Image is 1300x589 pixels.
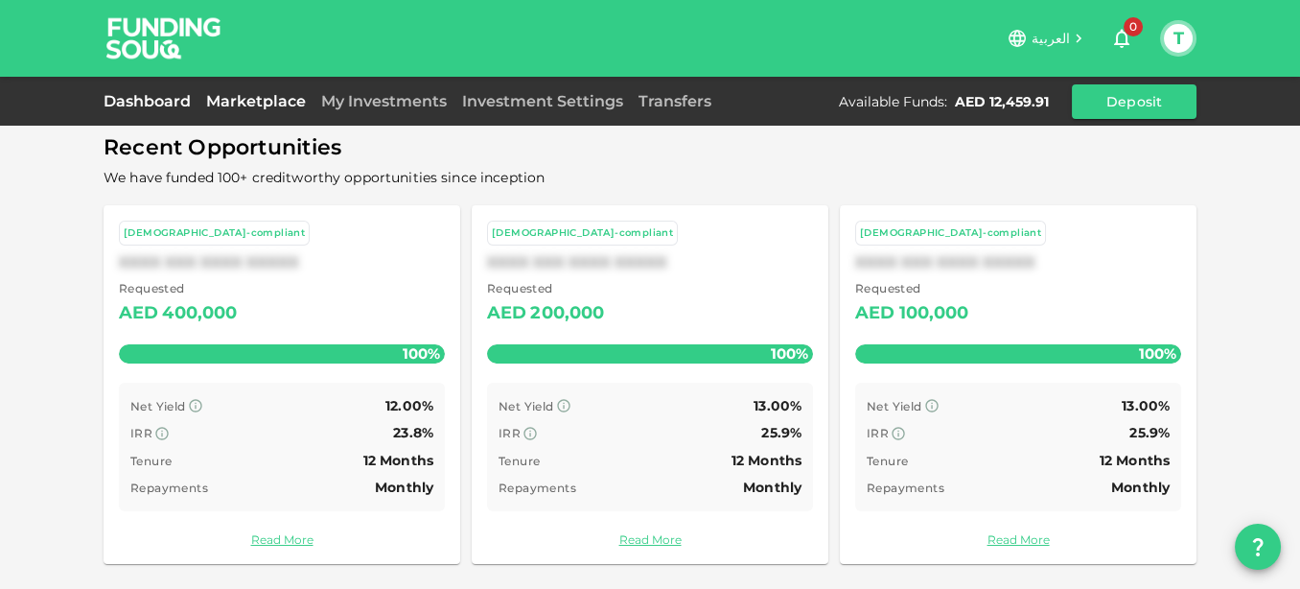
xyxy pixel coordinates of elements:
[130,454,172,468] span: Tenure
[1111,479,1170,496] span: Monthly
[1100,452,1170,469] span: 12 Months
[761,424,801,441] span: 25.9%
[162,298,237,329] div: 400,000
[393,424,433,441] span: 23.8%
[487,530,813,549] a: Read More
[631,92,719,110] a: Transfers
[867,454,908,468] span: Tenure
[499,426,521,440] span: IRR
[398,340,445,367] span: 100%
[119,530,445,549] a: Read More
[487,253,813,271] div: XXXX XXX XXXX XXXXX
[743,479,801,496] span: Monthly
[840,205,1196,564] a: [DEMOGRAPHIC_DATA]-compliantXXXX XXX XXXX XXXXX Requested AED100,000100% Net Yield 13.00% IRR 25....
[198,92,313,110] a: Marketplace
[855,279,969,298] span: Requested
[104,169,545,186] span: We have funded 100+ creditworthy opportunities since inception
[1134,340,1181,367] span: 100%
[1235,524,1281,570] button: question
[1129,424,1170,441] span: 25.9%
[119,298,158,329] div: AED
[454,92,631,110] a: Investment Settings
[530,298,604,329] div: 200,000
[867,481,944,495] span: Repayments
[119,253,445,271] div: XXXX XXX XXXX XXXXX
[898,298,968,329] div: 100,000
[124,225,305,242] div: [DEMOGRAPHIC_DATA]-compliant
[766,340,813,367] span: 100%
[1032,30,1070,47] span: العربية
[839,92,947,111] div: Available Funds :
[487,298,526,329] div: AED
[104,205,460,564] a: [DEMOGRAPHIC_DATA]-compliantXXXX XXX XXXX XXXXX Requested AED400,000100% Net Yield 12.00% IRR 23....
[1122,397,1170,414] span: 13.00%
[313,92,454,110] a: My Investments
[104,92,198,110] a: Dashboard
[867,399,922,413] span: Net Yield
[363,452,433,469] span: 12 Months
[1164,24,1193,53] button: T
[867,426,889,440] span: IRR
[754,397,801,414] span: 13.00%
[487,279,605,298] span: Requested
[492,225,673,242] div: [DEMOGRAPHIC_DATA]-compliant
[860,225,1041,242] div: [DEMOGRAPHIC_DATA]-compliant
[499,399,554,413] span: Net Yield
[119,279,238,298] span: Requested
[731,452,801,469] span: 12 Months
[855,253,1181,271] div: XXXX XXX XXXX XXXXX
[130,399,186,413] span: Net Yield
[955,92,1049,111] div: AED 12,459.91
[855,298,894,329] div: AED
[472,205,828,564] a: [DEMOGRAPHIC_DATA]-compliantXXXX XXX XXXX XXXXX Requested AED200,000100% Net Yield 13.00% IRR 25....
[1103,19,1141,58] button: 0
[375,479,433,496] span: Monthly
[385,397,433,414] span: 12.00%
[499,454,540,468] span: Tenure
[104,130,1196,167] span: Recent Opportunities
[130,426,152,440] span: IRR
[1072,84,1196,119] button: Deposit
[130,481,208,495] span: Repayments
[499,481,576,495] span: Repayments
[1124,17,1143,36] span: 0
[855,530,1181,549] a: Read More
